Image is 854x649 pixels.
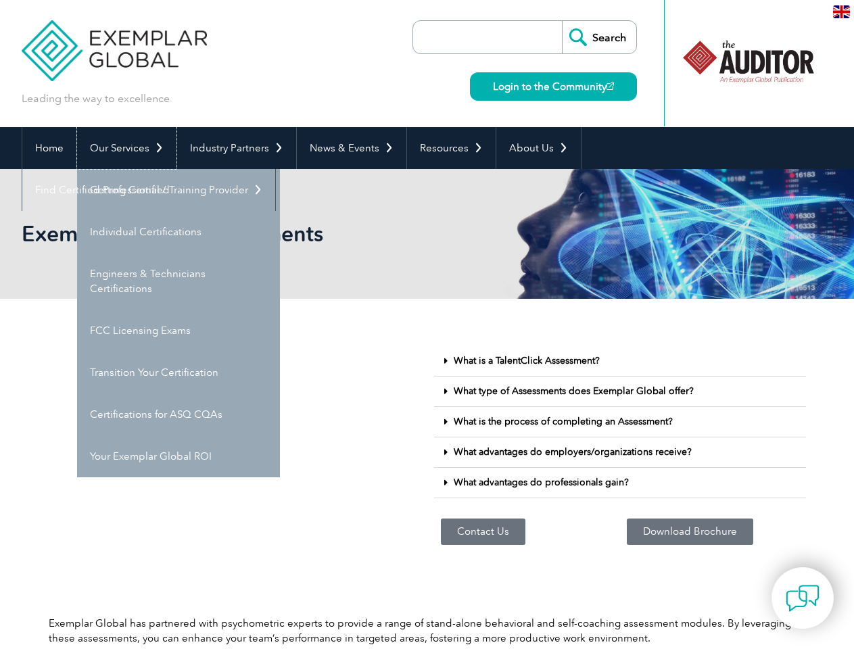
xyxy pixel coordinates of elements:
[454,385,694,397] a: What type of Assessments does Exemplar Global offer?
[607,82,614,90] img: open_square.png
[833,5,850,18] img: en
[434,468,806,498] div: What advantages do professionals gain?
[454,477,629,488] a: What advantages do professionals gain?
[22,223,590,245] h2: Exemplar Global Assessments
[177,127,296,169] a: Industry Partners
[434,346,806,377] div: What is a TalentClick Assessment?
[434,377,806,407] div: What type of Assessments does Exemplar Global offer?
[77,211,280,253] a: Individual Certifications
[434,437,806,468] div: What advantages do employers/organizations receive?
[454,355,600,366] a: What is a TalentClick Assessment?
[643,527,737,537] span: Download Brochure
[470,72,637,101] a: Login to the Community
[496,127,581,169] a: About Us
[434,407,806,437] div: What is the process of completing an Assessment?
[407,127,496,169] a: Resources
[77,253,280,310] a: Engineers & Technicians Certifications
[786,581,820,615] img: contact-chat.png
[22,169,275,211] a: Find Certified Professional / Training Provider
[77,435,280,477] a: Your Exemplar Global ROI
[22,91,170,106] p: Leading the way to excellence
[77,310,280,352] a: FCC Licensing Exams
[441,519,525,545] a: Contact Us
[297,127,406,169] a: News & Events
[77,127,176,169] a: Our Services
[454,416,673,427] a: What is the process of completing an Assessment?
[22,127,76,169] a: Home
[457,527,509,537] span: Contact Us
[49,617,791,644] span: Exemplar Global has partnered with psychometric experts to provide a range of stand-alone behavio...
[562,21,636,53] input: Search
[454,446,692,458] a: What advantages do employers/organizations receive?
[627,519,753,545] a: Download Brochure
[77,352,280,393] a: Transition Your Certification
[77,393,280,435] a: Certifications for ASQ CQAs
